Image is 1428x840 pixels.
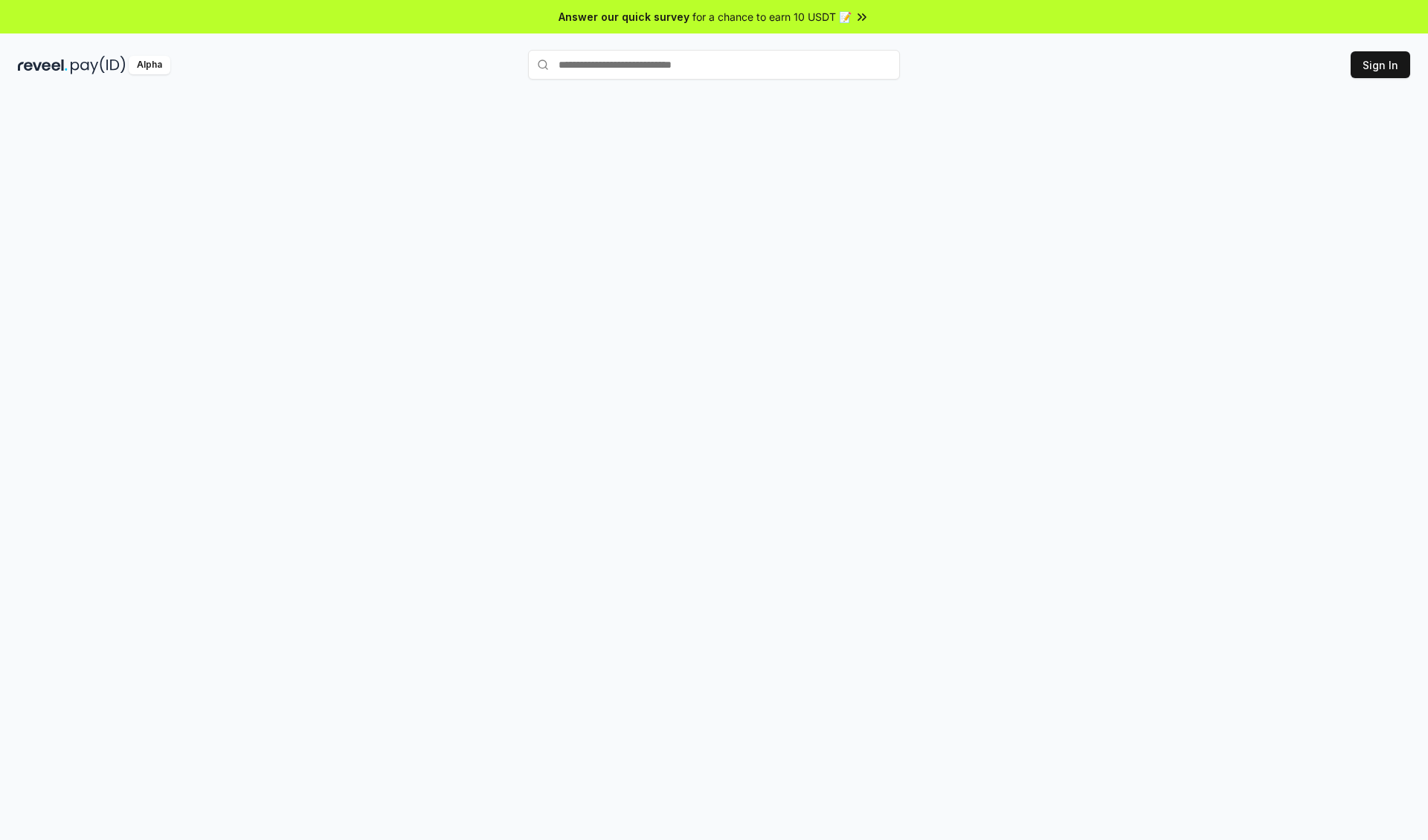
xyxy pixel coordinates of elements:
img: reveel_dark [18,56,68,74]
span: for a chance to earn 10 USDT 📝 [692,9,852,25]
button: Sign In [1351,51,1410,78]
div: Alpha [129,56,170,74]
span: Answer our quick survey [559,9,689,25]
img: pay_id [71,56,126,74]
